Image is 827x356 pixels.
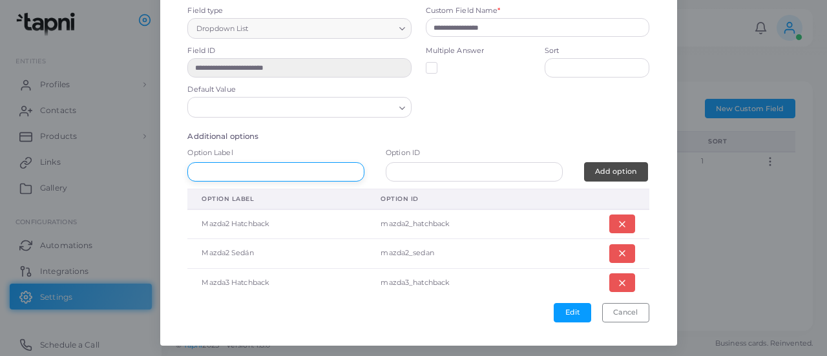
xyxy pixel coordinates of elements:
div: Search for option [187,18,411,39]
label: Multiple Answer [426,46,485,56]
span: Add option [595,167,636,176]
legend: Option ID [386,148,563,162]
legend: Option Label [187,148,364,162]
div: Option ID [381,194,534,204]
button: Edit [554,303,591,322]
input: Search for option [251,21,393,36]
label: Default Value [187,85,235,95]
input: Search for option [193,101,393,115]
h5: Additional options [187,132,649,141]
td: Mazda2 Hatchback [187,209,366,239]
td: Mazda3 Hatchback [187,268,366,297]
td: mazda2_sedan [366,239,548,269]
td: Mazda2 Sedán [187,239,366,269]
label: Field type [187,6,223,16]
span: Dropdown List [194,22,250,36]
div: Option Label [202,194,352,204]
label: Custom Field Name [426,6,501,16]
button: Cancel [602,303,649,322]
button: Add option [584,162,648,182]
label: Field ID [187,46,215,56]
th: Action [548,189,649,209]
div: Search for option [187,97,411,118]
td: mazda2_hatchback [366,209,548,239]
td: mazda3_hatchback [366,268,548,297]
label: Sort [545,46,559,56]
